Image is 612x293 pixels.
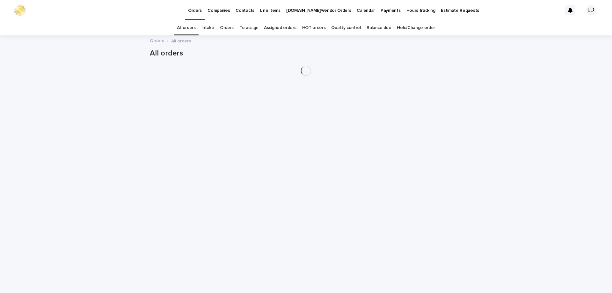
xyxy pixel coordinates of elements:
h1: All orders [150,49,462,58]
img: 0ffKfDbyRa2Iv8hnaAqg [13,4,27,17]
a: Hold/Change order [397,20,435,35]
a: Intake [201,20,214,35]
a: Orders [150,37,164,44]
div: LD [586,5,596,15]
a: Orders [220,20,234,35]
a: To assign [239,20,258,35]
a: HOT orders [302,20,326,35]
a: Quality control [331,20,361,35]
a: Assigned orders [264,20,296,35]
p: All orders [171,37,191,44]
a: Balance due [367,20,391,35]
a: All orders [177,20,196,35]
